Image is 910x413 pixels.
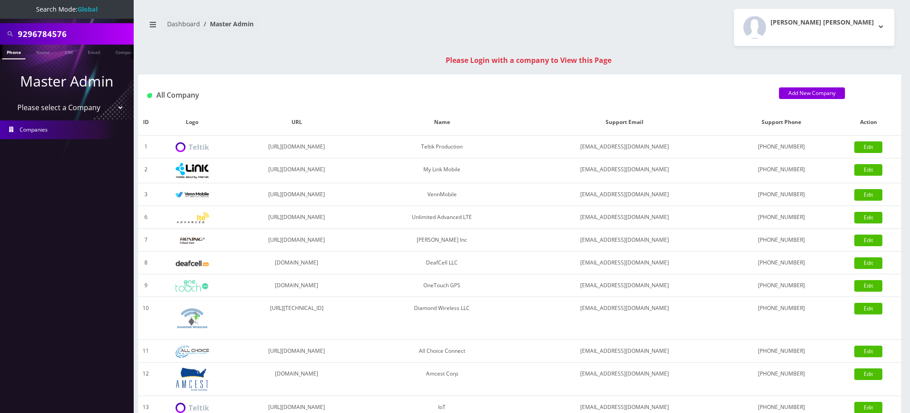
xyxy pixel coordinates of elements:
a: Edit [854,189,882,201]
th: Support Email [521,109,727,136]
strong: Global [78,5,98,13]
td: [PHONE_NUMBER] [727,363,836,396]
a: Email [83,45,105,58]
td: [EMAIL_ADDRESS][DOMAIN_NAME] [521,206,727,229]
td: [EMAIL_ADDRESS][DOMAIN_NAME] [521,340,727,363]
img: Unlimited Advanced LTE [176,212,209,223]
button: [PERSON_NAME] [PERSON_NAME] [734,9,894,46]
td: 6 [138,206,153,229]
a: Company [111,45,141,58]
td: [PHONE_NUMBER] [727,229,836,252]
td: [URL][DOMAIN_NAME] [231,340,362,363]
td: [EMAIL_ADDRESS][DOMAIN_NAME] [521,183,727,206]
td: [EMAIL_ADDRESS][DOMAIN_NAME] [521,229,727,252]
a: Dashboard [167,20,200,28]
td: 8 [138,252,153,274]
td: [PHONE_NUMBER] [727,297,836,340]
a: Add New Company [779,87,845,99]
td: [PHONE_NUMBER] [727,274,836,297]
img: Rexing Inc [176,236,209,245]
td: [PERSON_NAME] Inc [362,229,521,252]
a: Edit [854,212,882,223]
th: ID [138,109,153,136]
td: Diamond Wireless LLC [362,297,521,340]
td: [EMAIL_ADDRESS][DOMAIN_NAME] [521,363,727,396]
a: Edit [854,280,882,292]
td: [DOMAIN_NAME] [231,252,362,274]
span: Search Mode: [36,5,98,13]
td: [URL][DOMAIN_NAME] [231,136,362,158]
img: VennMobile [176,192,209,198]
img: Amcest Corp [176,367,209,391]
h1: All Company [147,91,766,99]
a: Name [32,45,54,58]
a: SIM [60,45,77,58]
td: My Link Mobile [362,158,521,183]
img: Teltik Production [176,142,209,153]
span: Companies [20,126,48,133]
a: Edit [854,368,882,380]
a: Edit [854,164,882,176]
td: [EMAIL_ADDRESS][DOMAIN_NAME] [521,158,727,183]
li: Master Admin [200,19,254,29]
input: Search All Companies [18,25,131,42]
nav: breadcrumb [145,15,513,40]
td: 12 [138,363,153,396]
img: All Company [147,93,152,98]
td: 10 [138,297,153,340]
td: Amcest Corp [362,363,521,396]
a: Edit [854,303,882,314]
td: [PHONE_NUMBER] [727,136,836,158]
img: IoT [176,403,209,413]
td: [EMAIL_ADDRESS][DOMAIN_NAME] [521,274,727,297]
td: [URL][DOMAIN_NAME] [231,158,362,183]
td: [URL][DOMAIN_NAME] [231,183,362,206]
th: Name [362,109,521,136]
td: All Choice Connect [362,340,521,363]
td: [DOMAIN_NAME] [231,363,362,396]
td: 3 [138,183,153,206]
td: 9 [138,274,153,297]
a: Edit [854,141,882,153]
td: Unlimited Advanced LTE [362,206,521,229]
th: Support Phone [727,109,836,136]
td: [PHONE_NUMBER] [727,252,836,274]
a: Phone [2,45,25,59]
a: Edit [854,346,882,357]
img: Diamond Wireless LLC [176,301,209,335]
td: 11 [138,340,153,363]
td: [EMAIL_ADDRESS][DOMAIN_NAME] [521,136,727,158]
img: My Link Mobile [176,163,209,178]
td: [URL][DOMAIN_NAME] [231,229,362,252]
img: DeafCell LLC [176,260,209,266]
td: DeafCell LLC [362,252,521,274]
td: OneTouch GPS [362,274,521,297]
td: 2 [138,158,153,183]
td: [URL][TECHNICAL_ID] [231,297,362,340]
td: [PHONE_NUMBER] [727,206,836,229]
h2: [PERSON_NAME] [PERSON_NAME] [771,19,874,26]
th: Logo [153,109,231,136]
div: Please Login with a company to View this Page [147,55,910,66]
img: OneTouch GPS [176,280,209,292]
a: Edit [854,235,882,246]
td: VennMobile [362,183,521,206]
th: Action [836,109,901,136]
td: [PHONE_NUMBER] [727,183,836,206]
td: [URL][DOMAIN_NAME] [231,206,362,229]
td: Teltik Production [362,136,521,158]
img: All Choice Connect [176,346,209,358]
td: [EMAIL_ADDRESS][DOMAIN_NAME] [521,297,727,340]
td: [PHONE_NUMBER] [727,158,836,183]
td: 7 [138,229,153,252]
th: URL [231,109,362,136]
td: [EMAIL_ADDRESS][DOMAIN_NAME] [521,252,727,274]
td: 1 [138,136,153,158]
td: [PHONE_NUMBER] [727,340,836,363]
td: [DOMAIN_NAME] [231,274,362,297]
a: Edit [854,257,882,269]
